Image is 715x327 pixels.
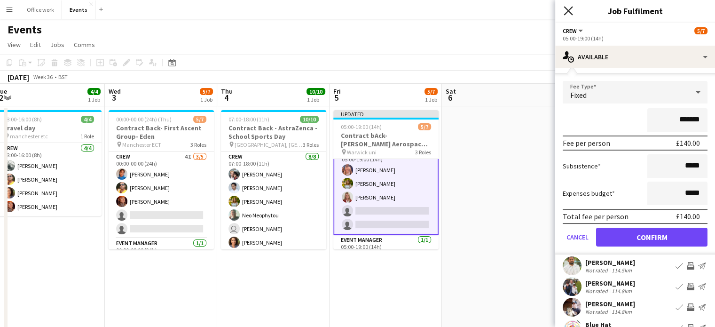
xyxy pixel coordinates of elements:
span: 3 Roles [190,141,206,148]
a: Comms [70,39,99,51]
span: View [8,40,21,49]
div: Not rated [585,267,610,274]
div: 1 Job [425,96,437,103]
div: 114.5km [610,267,634,274]
div: £140.00 [676,212,700,221]
div: [PERSON_NAME] [585,258,635,267]
div: 05:00-19:00 (14h) [563,35,707,42]
div: 1 Job [200,96,212,103]
button: Office work [19,0,62,19]
app-card-role: Crew8/807:00-18:00 (11h)[PERSON_NAME][PERSON_NAME][PERSON_NAME]Neo Neophytou [PERSON_NAME][PERSON... [221,152,326,279]
span: Comms [74,40,95,49]
div: [PERSON_NAME] [585,279,635,287]
a: View [4,39,24,51]
h3: Contract bAck-[PERSON_NAME] Aerospace- Diamond dome [333,131,439,148]
span: 5/7 [200,88,213,95]
span: 3 [107,92,121,103]
h1: Events [8,23,42,37]
app-card-role: Crew5I3/505:00-19:00 (14h)[PERSON_NAME][PERSON_NAME][PERSON_NAME] [333,146,439,235]
span: 4/4 [81,116,94,123]
span: Manchester ECT [122,141,161,148]
span: 5/7 [418,123,431,130]
div: Not rated [585,287,610,295]
span: Sat [446,87,456,96]
span: 05:00-19:00 (14h) [341,123,382,130]
div: £140.00 [676,138,700,148]
div: 1 Job [88,96,100,103]
span: Thu [221,87,233,96]
span: 10/10 [306,88,325,95]
app-job-card: 00:00-00:00 (24h) (Thu)5/7Contract Back- First Ascent Group- Eden Manchester ECT3 RolesCrew4I3/50... [109,110,214,249]
app-card-role: Event Manager1/105:00-19:00 (14h) [333,235,439,267]
a: Jobs [47,39,68,51]
span: 4/4 [87,88,101,95]
button: Confirm [596,228,707,247]
app-card-role: Event Manager1/100:00-00:00 (24h) [109,238,214,270]
div: 114.8km [610,308,634,315]
button: Crew [563,27,584,34]
span: 3 Roles [303,141,319,148]
div: 114.8km [610,287,634,295]
span: 08:00-16:00 (8h) [4,116,42,123]
app-job-card: Updated05:00-19:00 (14h)5/7Contract bAck-[PERSON_NAME] Aerospace- Diamond dome Warwick uni3 Roles... [333,110,439,249]
div: 1 Job [307,96,325,103]
div: Updated [333,110,439,118]
span: Fixed [570,90,587,100]
h3: Contract Back- First Ascent Group- Eden [109,124,214,141]
span: 4 [220,92,233,103]
h3: Job Fulfilment [555,5,715,17]
label: Expenses budget [563,189,615,198]
div: [PERSON_NAME] [585,300,635,308]
span: 1 Role [80,133,94,140]
div: Fee per person [563,138,610,148]
h3: Contract Back - AstraZenca - School Sports Day [221,124,326,141]
div: [DATE] [8,72,29,82]
span: Fri [333,87,341,96]
app-card-role: Crew4I3/500:00-00:00 (24h)[PERSON_NAME][PERSON_NAME][PERSON_NAME] [109,152,214,238]
span: Week 36 [31,73,55,80]
span: 3 Roles [415,149,431,156]
div: Available [555,46,715,68]
a: Edit [26,39,45,51]
span: 00:00-00:00 (24h) (Thu) [116,116,172,123]
span: 5/7 [424,88,438,95]
label: Subsistence [563,162,601,170]
span: 10/10 [300,116,319,123]
div: Not rated [585,308,610,315]
div: BST [58,73,68,80]
span: manchester etc [10,133,48,140]
span: Crew [563,27,577,34]
div: Total fee per person [563,212,629,221]
button: Events [62,0,95,19]
span: Jobs [50,40,64,49]
span: 6 [444,92,456,103]
button: Cancel [563,228,592,247]
span: [GEOGRAPHIC_DATA], [GEOGRAPHIC_DATA], [GEOGRAPHIC_DATA], [GEOGRAPHIC_DATA] [235,141,303,148]
span: 5/7 [193,116,206,123]
app-job-card: 07:00-18:00 (11h)10/10Contract Back - AstraZenca - School Sports Day [GEOGRAPHIC_DATA], [GEOGRAPH... [221,110,326,249]
span: Edit [30,40,41,49]
span: Warwick uni [347,149,377,156]
span: 5/7 [694,27,707,34]
span: 07:00-18:00 (11h) [228,116,269,123]
span: 5 [332,92,341,103]
span: Wed [109,87,121,96]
